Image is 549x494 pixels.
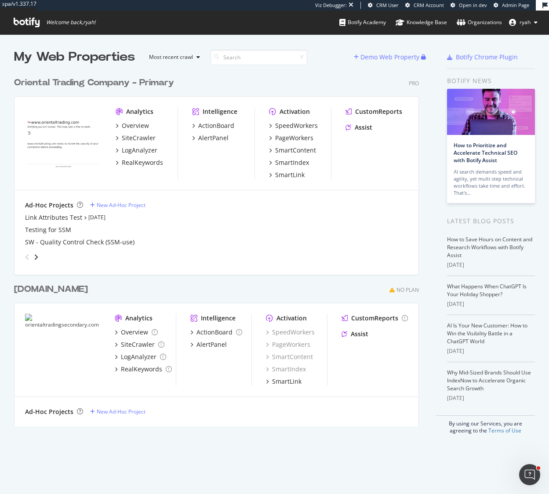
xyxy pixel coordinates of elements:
div: SiteCrawler [121,340,155,349]
a: Botify Academy [339,11,386,34]
div: Botify news [447,76,535,86]
a: SmartContent [266,352,313,361]
a: SmartLink [266,377,302,386]
div: Intelligence [201,314,236,323]
a: [DATE] [88,214,105,221]
div: [DATE] [447,347,535,355]
div: RealKeywords [122,158,163,167]
a: Terms of Use [488,427,521,434]
div: New Ad-Hoc Project [97,408,145,415]
div: Botify Chrome Plugin [456,53,518,62]
a: AlertPanel [190,340,227,349]
div: grid [14,66,426,426]
a: CustomReports [342,314,408,323]
div: [DATE] [447,300,535,308]
a: SiteCrawler [115,340,164,349]
a: CRM Account [405,2,444,9]
a: What Happens When ChatGPT Is Your Holiday Shopper? [447,283,527,298]
div: LogAnalyzer [121,352,156,361]
div: Oriental Trading Company - Primary [14,76,174,89]
a: LogAnalyzer [115,352,166,361]
div: Organizations [457,18,502,27]
div: CustomReports [355,107,402,116]
button: Most recent crawl [142,50,204,64]
div: RealKeywords [121,365,162,374]
div: Botify Academy [339,18,386,27]
a: RealKeywords [115,365,172,374]
div: Knowledge Base [396,18,447,27]
a: ActionBoard [190,328,242,337]
a: Why Mid-Sized Brands Should Use IndexNow to Accelerate Organic Search Growth [447,369,531,392]
a: How to Save Hours on Content and Research Workflows with Botify Assist [447,236,532,259]
a: Link Attributes Test [25,213,82,222]
div: AI search demands speed and agility, yet multi-step technical workflows take time and effort. Tha... [454,168,528,196]
a: SmartIndex [269,158,309,167]
a: How to Prioritize and Accelerate Technical SEO with Botify Assist [454,142,517,164]
div: SmartLink [275,171,305,179]
div: Assist [355,123,372,132]
input: Search [211,50,307,65]
div: No Plan [396,286,419,294]
div: angle-left [22,250,33,264]
div: SmartLink [272,377,302,386]
div: Overview [121,328,148,337]
div: ActionBoard [198,121,234,130]
img: orientaltradingsecondary.com [25,314,101,386]
a: Assist [342,330,368,338]
img: orientaltrading.com [25,107,102,168]
a: New Ad-Hoc Project [90,201,145,209]
a: ActionBoard [192,121,234,130]
a: Admin Page [494,2,529,9]
div: New Ad-Hoc Project [97,201,145,209]
div: Overview [122,121,149,130]
div: [DATE] [447,261,535,269]
a: Demo Web Property [354,53,421,61]
a: AlertPanel [192,134,229,142]
a: PageWorkers [269,134,313,142]
div: AlertPanel [198,134,229,142]
img: How to Prioritize and Accelerate Technical SEO with Botify Assist [447,89,535,135]
iframe: Intercom live chat [519,464,540,485]
a: Botify Chrome Plugin [447,53,518,62]
a: Organizations [457,11,502,34]
div: Analytics [125,314,153,323]
div: CustomReports [351,314,398,323]
a: Testing for SSM [25,225,71,234]
a: Overview [116,121,149,130]
a: SmartContent [269,146,316,155]
div: Latest Blog Posts [447,216,535,226]
a: CustomReports [345,107,402,116]
a: SW - Quality Control Check (SSM-use) [25,238,135,247]
a: Overview [115,328,158,337]
button: Demo Web Property [354,50,421,64]
a: LogAnalyzer [116,146,157,155]
a: SmartIndex [266,365,306,374]
div: angle-right [33,253,39,262]
div: Activation [276,314,307,323]
div: Intelligence [203,107,237,116]
a: SpeedWorkers [269,121,318,130]
span: Welcome back, ryah ! [46,19,95,26]
a: SiteCrawler [116,134,156,142]
div: [DATE] [447,394,535,402]
span: Admin Page [502,2,529,8]
span: CRM Account [414,2,444,8]
div: Pro [409,80,419,87]
div: PageWorkers [266,340,310,349]
a: CRM User [368,2,399,9]
a: Knowledge Base [396,11,447,34]
div: Ad-Hoc Projects [25,201,73,210]
div: SmartIndex [275,158,309,167]
a: [DOMAIN_NAME] [14,283,91,296]
div: [DOMAIN_NAME] [14,283,88,296]
div: My Web Properties [14,48,135,66]
div: Ad-Hoc Projects [25,407,73,416]
div: Most recent crawl [149,54,193,60]
a: New Ad-Hoc Project [90,408,145,415]
a: RealKeywords [116,158,163,167]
